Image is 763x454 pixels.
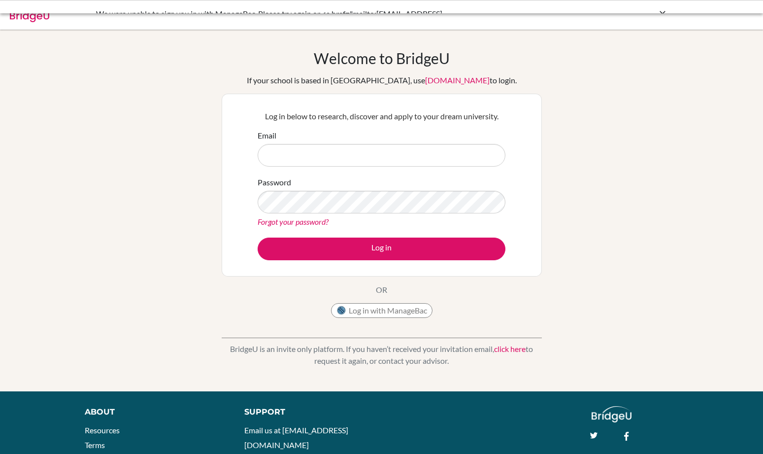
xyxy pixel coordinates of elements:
div: If your school is based in [GEOGRAPHIC_DATA], use to login. [247,74,517,86]
h1: Welcome to BridgeU [314,49,450,67]
a: Resources [85,425,120,435]
img: logo_white@2x-f4f0deed5e89b7ecb1c2cc34c3e3d731f90f0f143d5ea2071677605dd97b5244.png [592,406,631,422]
button: Log in [258,238,505,260]
label: Email [258,130,276,141]
a: Email us at [EMAIL_ADDRESS][DOMAIN_NAME] [244,425,348,450]
button: Log in with ManageBac [331,303,432,318]
div: We were unable to sign you in with ManageBac. Please try again or <a href="mailto:[EMAIL_ADDRESS]... [96,8,520,32]
a: Terms [85,440,105,450]
a: click here [494,344,526,353]
a: [DOMAIN_NAME] [425,75,490,85]
a: Forgot your password? [258,217,329,226]
div: Support [244,406,371,418]
label: Password [258,176,291,188]
p: Log in below to research, discover and apply to your dream university. [258,110,505,122]
div: About [85,406,222,418]
p: OR [376,284,387,296]
img: Bridge-U [10,6,49,22]
p: BridgeU is an invite only platform. If you haven’t received your invitation email, to request it ... [222,343,542,367]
